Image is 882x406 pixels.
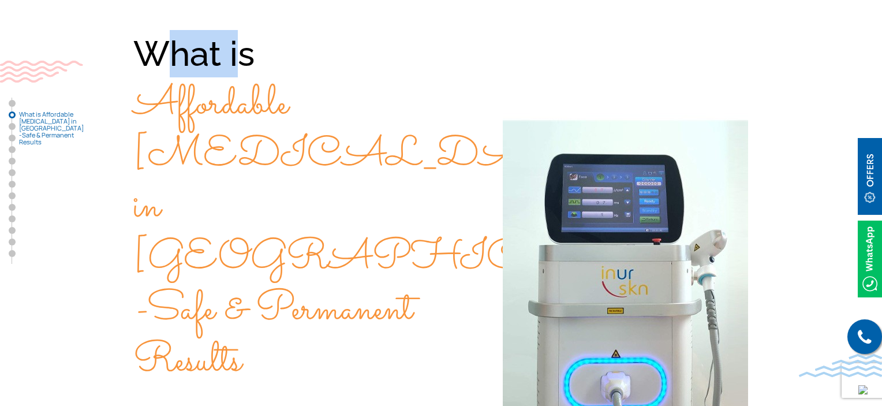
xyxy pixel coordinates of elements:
div: What is [133,30,441,386]
a: What is Affordable [MEDICAL_DATA] in [GEOGRAPHIC_DATA] -Safe & Permanent Results [9,111,16,118]
img: bluewave [799,354,882,377]
a: Whatsappicon [858,251,882,264]
img: Whatsappicon [858,221,882,297]
span: What is Affordable [MEDICAL_DATA] in [GEOGRAPHIC_DATA] -Safe & Permanent Results [19,111,77,146]
span: Affordable [MEDICAL_DATA] in [GEOGRAPHIC_DATA] -Safe & Permanent Results [133,75,713,392]
img: offerBt [858,138,882,215]
img: up-blue-arrow.svg [858,385,868,394]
